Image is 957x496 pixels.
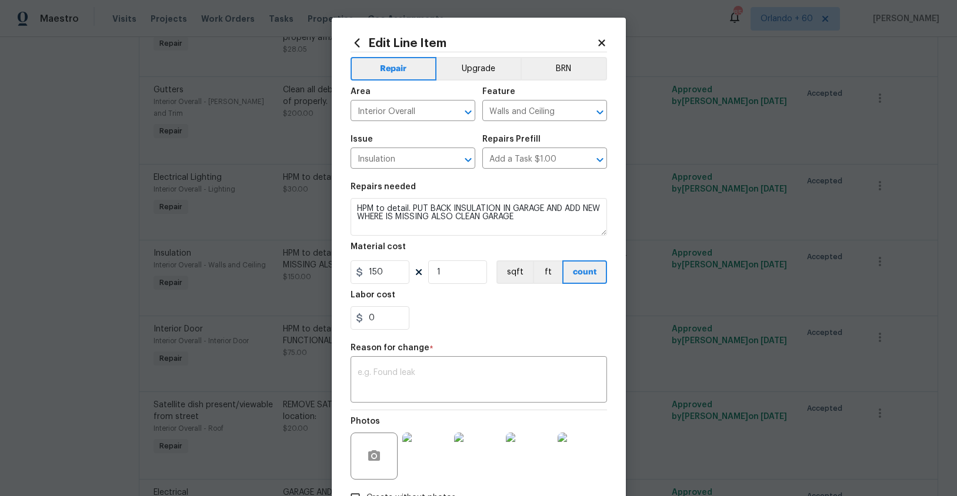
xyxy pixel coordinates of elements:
h5: Reason for change [351,344,429,352]
button: Open [460,152,476,168]
h2: Edit Line Item [351,36,596,49]
h5: Labor cost [351,291,395,299]
button: BRN [521,57,607,81]
h5: Material cost [351,243,406,251]
button: count [562,260,607,284]
h5: Repairs Prefill [482,135,541,143]
h5: Repairs needed [351,183,416,191]
button: sqft [496,260,533,284]
button: Upgrade [436,57,521,81]
textarea: HPM to detail. PUT BACK INSULATION IN GARAGE AND ADD NEW WHERE IS MISSING ALSO CLEAN GARAGE [351,198,607,236]
h5: Area [351,88,371,96]
h5: Issue [351,135,373,143]
button: ft [533,260,562,284]
h5: Photos [351,417,380,425]
button: Open [460,104,476,120]
button: Open [592,104,608,120]
button: Repair [351,57,437,81]
button: Open [592,152,608,168]
h5: Feature [482,88,515,96]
